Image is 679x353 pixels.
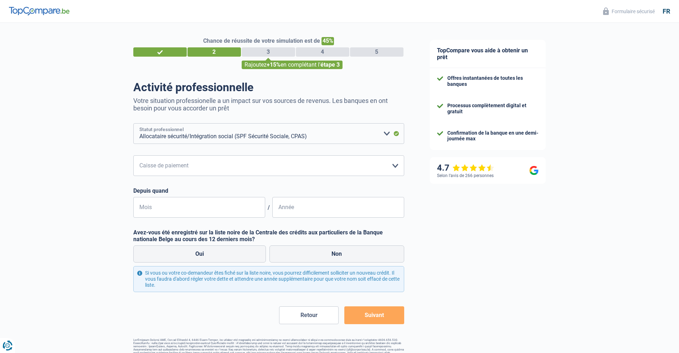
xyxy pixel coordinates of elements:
[187,47,241,57] div: 2
[279,306,339,324] button: Retour
[133,47,187,57] div: 1
[133,97,404,112] p: Votre situation professionelle a un impact sur vos sources de revenus. Les banques en ont besoin ...
[203,37,320,44] span: Chance de réussite de votre simulation est de
[447,103,539,115] div: Processus complètement digital et gratuit
[133,81,404,94] h1: Activité professionnelle
[344,306,404,324] button: Suivant
[663,7,670,15] div: fr
[322,37,334,45] span: 45%
[242,61,343,69] div: Rajoutez en complétant l'
[265,204,272,211] span: /
[296,47,349,57] div: 4
[133,187,404,194] label: Depuis quand
[133,245,266,263] label: Oui
[272,197,404,218] input: AAAA
[447,130,539,142] div: Confirmation de la banque en une demi-journée max
[9,7,70,15] img: TopCompare Logo
[242,47,295,57] div: 3
[133,197,265,218] input: MM
[350,47,403,57] div: 5
[447,75,539,87] div: Offres instantanées de toutes les banques
[133,229,404,243] label: Avez-vous été enregistré sur la liste noire de la Centrale des crédits aux particuliers de la Ban...
[269,245,404,263] label: Non
[267,61,281,68] span: +15%
[320,61,340,68] span: étape 3
[437,173,494,178] div: Selon l’avis de 266 personnes
[430,40,546,68] div: TopCompare vous aide à obtenir un prêt
[133,266,404,292] div: Si vous ou votre co-demandeur êtes fiché sur la liste noire, vous pourrez difficilement sollicite...
[599,5,659,17] button: Formulaire sécurisé
[437,163,494,173] div: 4.7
